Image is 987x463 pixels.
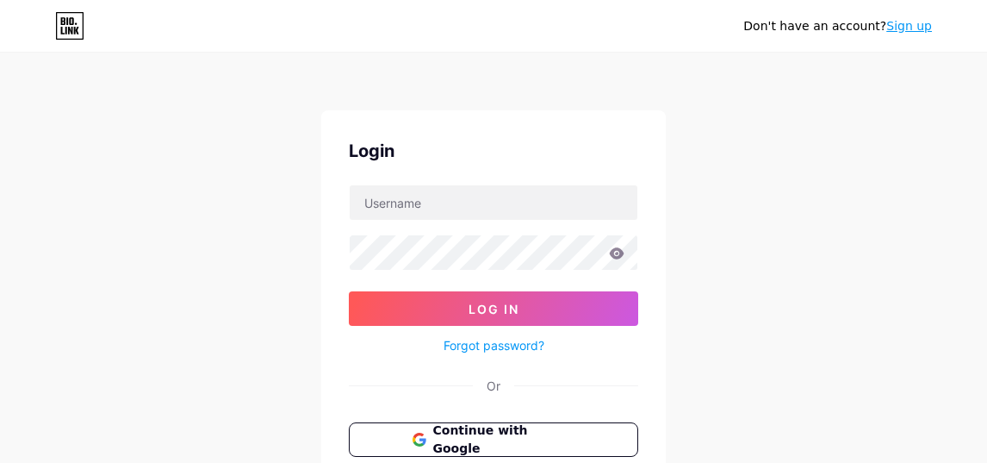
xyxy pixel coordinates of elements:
[886,19,932,33] a: Sign up
[349,291,638,326] button: Log In
[444,336,544,354] a: Forgot password?
[487,377,500,395] div: Or
[349,138,638,164] div: Login
[350,185,637,220] input: Username
[349,422,638,457] button: Continue with Google
[743,17,932,35] div: Don't have an account?
[469,302,519,316] span: Log In
[433,422,575,458] span: Continue with Google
